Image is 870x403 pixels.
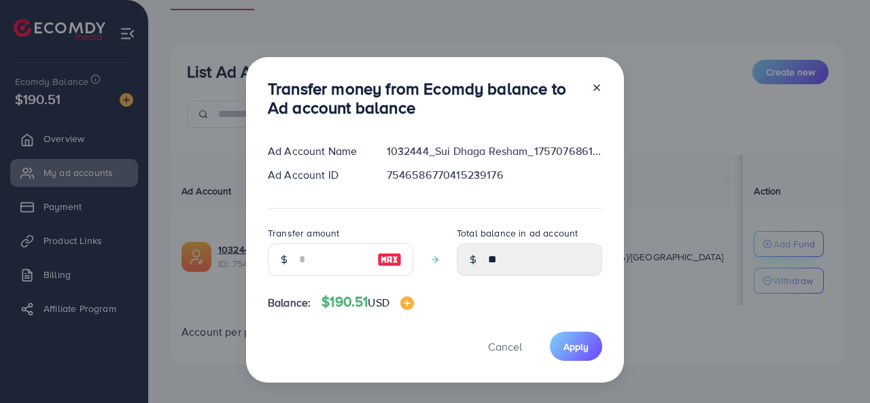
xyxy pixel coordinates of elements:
div: Ad Account Name [257,143,376,159]
div: 7546586770415239176 [376,167,613,183]
iframe: Chat [812,342,860,393]
span: USD [368,295,389,310]
button: Cancel [471,332,539,361]
span: Cancel [488,339,522,354]
span: Apply [563,340,589,353]
h3: Transfer money from Ecomdy balance to Ad account balance [268,79,580,118]
h4: $190.51 [321,294,414,311]
span: Balance: [268,295,311,311]
img: image [377,251,402,268]
div: 1032444_Sui Dhaga Resham_1757076861174 [376,143,613,159]
label: Transfer amount [268,226,339,240]
label: Total balance in ad account [457,226,578,240]
img: image [400,296,414,310]
div: Ad Account ID [257,167,376,183]
button: Apply [550,332,602,361]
